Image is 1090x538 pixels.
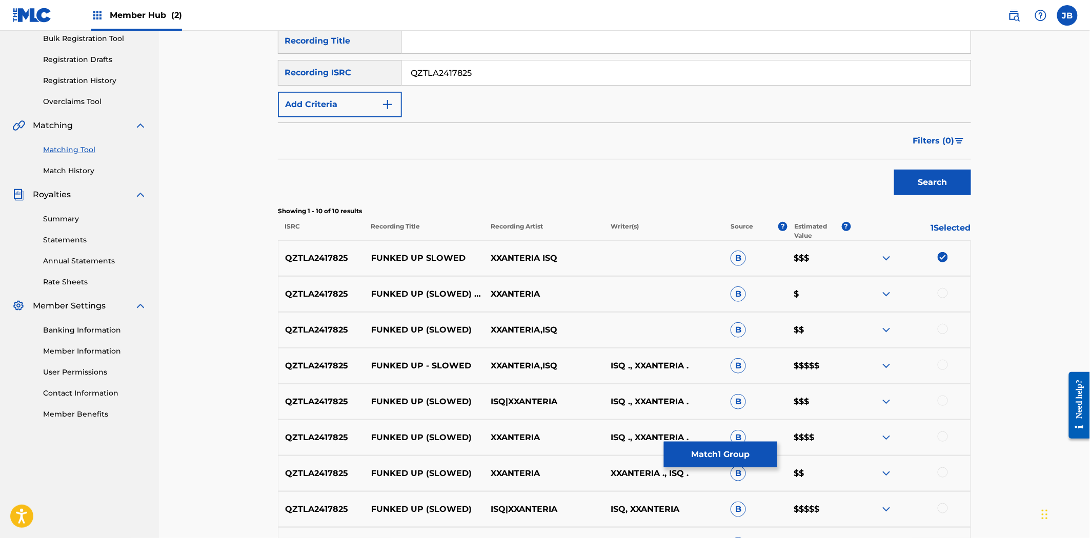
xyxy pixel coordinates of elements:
[365,252,485,264] p: FUNKED UP SLOWED
[278,206,971,216] p: Showing 1 - 10 of 10 results
[278,396,365,408] p: QZTLA2417825
[1039,489,1090,538] iframe: Chat Widget
[43,33,147,44] a: Bulk Registration Tool
[907,128,971,154] button: Filters (0)
[880,467,893,480] img: expand
[43,214,147,224] a: Summary
[731,286,746,302] span: B
[880,324,893,336] img: expand
[484,431,604,444] p: XXANTERIA
[278,360,365,372] p: QZTLA2417825
[278,324,365,336] p: QZTLA2417825
[604,360,724,372] p: ISQ ., XXANTERIA .
[880,431,893,444] img: expand
[1004,5,1024,26] a: Public Search
[43,165,147,176] a: Match History
[110,9,182,21] span: Member Hub
[365,503,485,515] p: FUNKED UP (SLOWED)
[938,252,948,262] img: deselect
[731,466,746,481] span: B
[731,394,746,409] span: B
[913,135,955,147] span: Filters ( 0 )
[604,467,724,480] p: XXANTERIA ., ISQ .
[788,467,851,480] p: $$
[365,431,485,444] p: FUNKED UP (SLOWED)
[171,10,182,20] span: (2)
[278,288,365,300] p: QZTLA2417825
[1057,5,1078,26] div: User Menu
[278,467,365,480] p: QZTLA2417825
[1008,9,1020,22] img: search
[43,277,147,287] a: Rate Sheets
[880,360,893,372] img: expand
[33,189,71,201] span: Royalties
[33,119,73,132] span: Matching
[788,324,851,336] p: $$
[134,119,147,132] img: expand
[484,222,604,240] p: Recording Artist
[134,300,147,312] img: expand
[880,252,893,264] img: expand
[278,28,971,200] form: Search Form
[484,396,604,408] p: ISQ|XXANTERIA
[12,189,25,201] img: Royalties
[278,503,365,515] p: QZTLA2417825
[278,92,402,117] button: Add Criteria
[731,430,746,445] span: B
[1035,9,1047,22] img: help
[12,300,25,312] img: Member Settings
[484,503,604,515] p: ISQ|XXANTERIA
[365,288,485,300] p: FUNKED UP (SLOWED) FT. ISQ
[788,431,851,444] p: $$$$
[788,252,851,264] p: $$$
[134,189,147,201] img: expand
[842,222,851,231] span: ?
[12,119,25,132] img: Matching
[43,367,147,378] a: User Permissions
[484,324,604,336] p: XXANTERIA,ISQ
[91,9,104,22] img: Top Rightsholders
[604,222,724,240] p: Writer(s)
[731,222,754,240] p: Source
[894,170,971,195] button: Search
[484,360,604,372] p: XXANTERIA,ISQ
[365,396,485,408] p: FUNKED UP (SLOWED)
[12,8,52,23] img: MLC Logo
[484,288,604,300] p: XXANTERIA
[278,222,364,240] p: ISRC
[664,442,777,467] button: Match1 Group
[364,222,484,240] p: Recording Title
[365,360,485,372] p: FUNKED UP - SLOWED
[365,467,485,480] p: FUNKED UP (SLOWED)
[788,288,851,300] p: $
[731,322,746,338] span: B
[43,235,147,245] a: Statements
[43,325,147,336] a: Banking Information
[278,431,365,444] p: QZTLA2417825
[484,467,604,480] p: XXANTERIA
[731,251,746,266] span: B
[788,360,851,372] p: $$$$$
[731,502,746,517] span: B
[880,288,893,300] img: expand
[1031,5,1051,26] div: Help
[851,222,971,240] p: 1 Selected
[43,256,147,266] a: Annual Statements
[731,358,746,374] span: B
[43,54,147,65] a: Registration Drafts
[43,144,147,155] a: Matching Tool
[880,396,893,408] img: expand
[1061,364,1090,447] iframe: Resource Center
[955,138,964,144] img: filter
[33,300,106,312] span: Member Settings
[778,222,788,231] span: ?
[43,346,147,357] a: Member Information
[278,252,365,264] p: QZTLA2417825
[484,252,604,264] p: XXANTERIA ISQ
[43,409,147,420] a: Member Benefits
[1042,499,1048,530] div: Drag
[788,503,851,515] p: $$$$$
[604,431,724,444] p: ISQ ., XXANTERIA .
